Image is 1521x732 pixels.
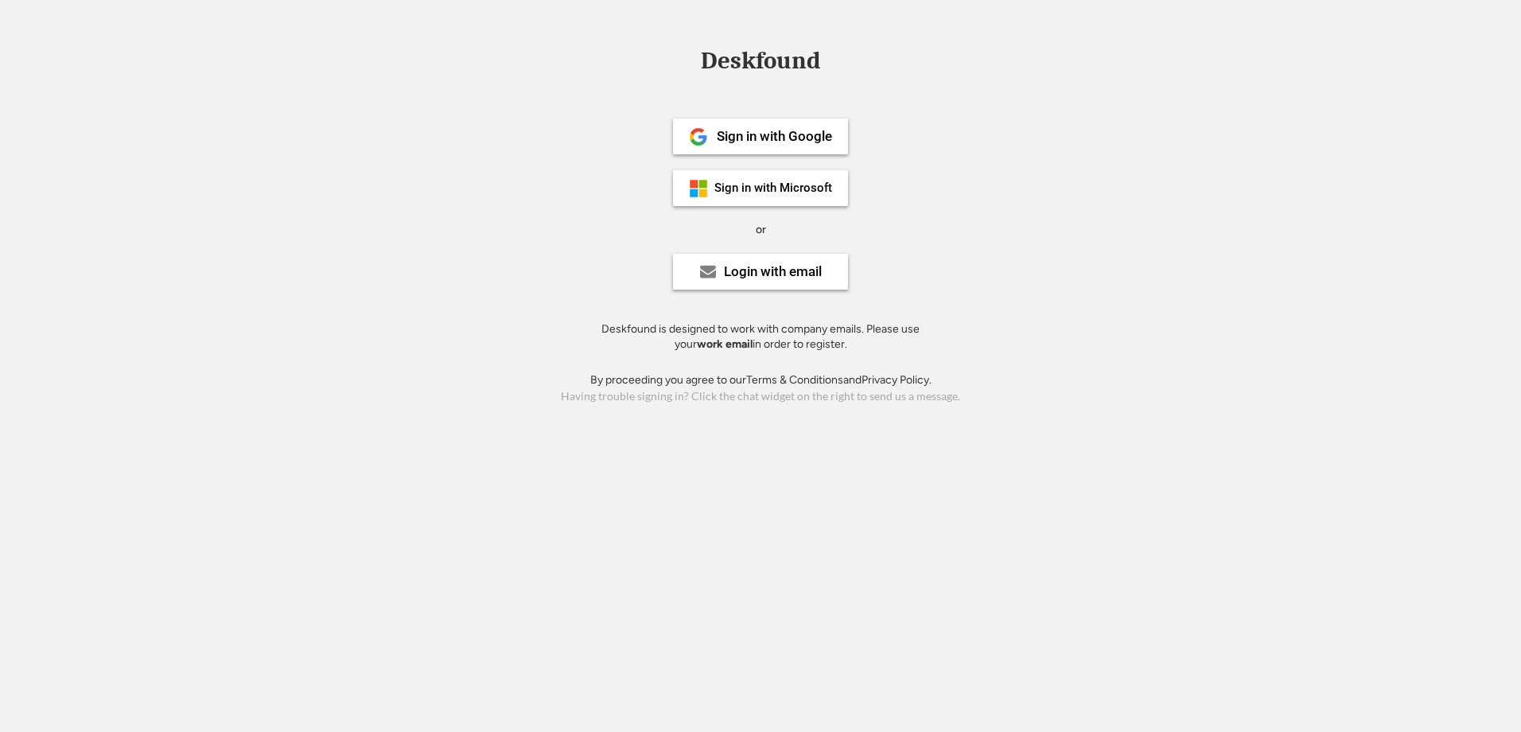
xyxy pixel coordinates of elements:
[697,337,753,351] strong: work email
[724,265,822,278] div: Login with email
[714,182,832,194] div: Sign in with Microsoft
[590,372,932,388] div: By proceeding you agree to our and
[689,127,708,146] img: 1024px-Google__G__Logo.svg.png
[582,321,939,352] div: Deskfound is designed to work with company emails. Please use your in order to register.
[756,222,766,238] div: or
[746,373,843,387] a: Terms & Conditions
[862,373,932,387] a: Privacy Policy.
[717,130,832,143] div: Sign in with Google
[689,179,708,198] img: ms-symbollockup_mssymbol_19.png
[693,49,828,73] div: Deskfound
